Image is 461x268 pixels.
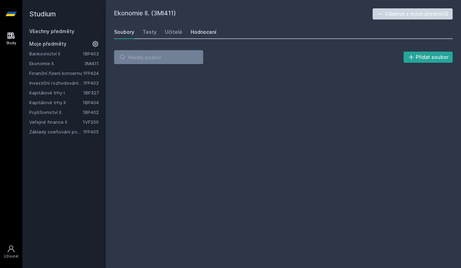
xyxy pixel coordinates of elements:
a: Ekonomie II. [29,60,84,67]
input: Hledej soubor [114,50,203,64]
a: Study [1,28,21,49]
a: 1BP403 [83,51,99,56]
a: 1FP424 [83,70,99,76]
div: Učitelé [165,29,182,36]
h2: Ekonomie II. (3MI411) [114,8,373,20]
div: Hodnocení [191,29,216,36]
div: Testy [143,29,157,36]
a: Hodnocení [191,25,216,39]
a: Finanční řízení koncernu [29,70,83,77]
a: Veřejné finance II [29,118,83,125]
a: Bankovnictví II [29,50,83,57]
a: Všechny předměty [29,28,74,34]
a: 1FP405 [83,129,99,135]
div: Study [6,40,16,46]
a: 1BP402 [83,109,99,115]
a: Pojišťovnictví II. [29,109,83,116]
div: Uživatel [4,254,18,259]
button: Odebrat z mých předmětů [373,8,453,20]
a: Základy oceňování podniku [29,128,83,135]
a: 1BP404 [83,100,99,105]
a: Soubory [114,25,134,39]
a: Kapitálové trhy I. [29,89,83,96]
a: Testy [143,25,157,39]
a: Uživatel [1,241,21,262]
a: Kapitálové trhy II [29,99,83,106]
a: 1BP327 [83,90,99,95]
a: 3MI411 [84,61,99,66]
div: Soubory [114,29,134,36]
span: Moje předměty [29,40,66,47]
button: Přidat soubor [404,52,453,63]
a: 1FP402 [83,80,99,86]
a: Učitelé [165,25,182,39]
a: 1VF200 [83,119,99,125]
a: Investiční rozhodování a dlouhodobé financování [29,79,83,86]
